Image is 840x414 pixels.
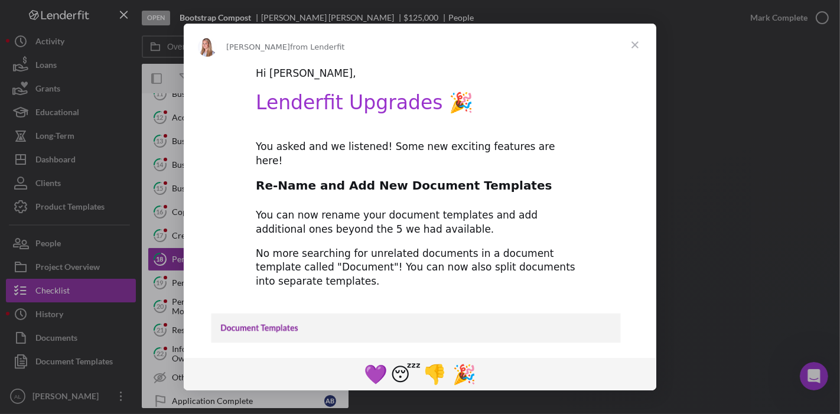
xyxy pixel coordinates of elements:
span: 💜 [364,363,388,386]
span: [PERSON_NAME] [226,43,290,51]
div: You can now rename your document templates and add additional ones beyond the 5 we had available. [256,208,584,237]
div: Hi [PERSON_NAME], [256,67,584,81]
div: No more searching for unrelated documents in a document template called "Document"! You can now a... [256,247,584,289]
div: You asked and we listened! Some new exciting features are here! [256,140,584,168]
span: from Lenderfit [290,43,345,51]
span: 🎉 [452,363,476,386]
span: Close [614,24,656,66]
span: tada reaction [450,360,479,388]
span: purple heart reaction [361,360,390,388]
h1: Lenderfit Upgrades 🎉 [256,91,584,122]
span: 1 reaction [420,360,450,388]
img: Profile image for Allison [198,38,217,57]
h2: Re-Name and Add New Document Templates [256,178,584,200]
span: sleeping reaction [390,360,420,388]
span: 😴 [390,363,421,386]
span: 👎 [423,363,447,386]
